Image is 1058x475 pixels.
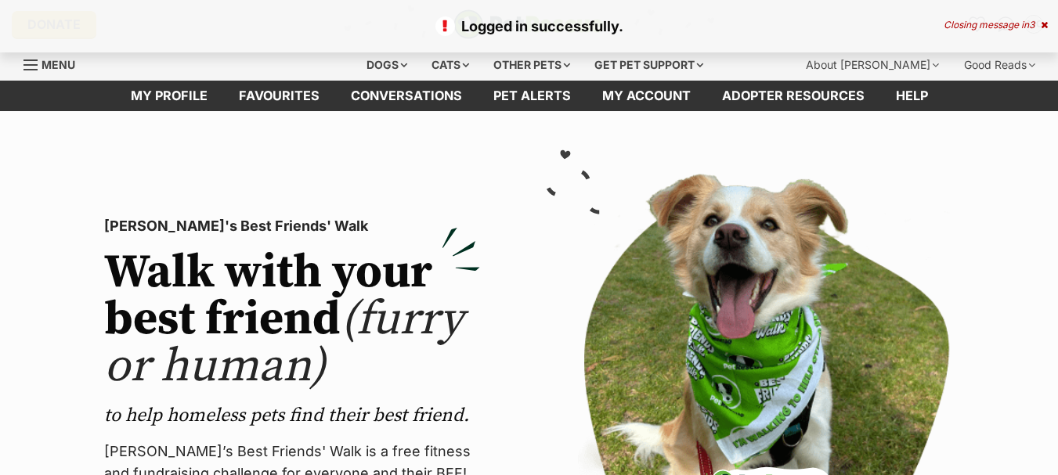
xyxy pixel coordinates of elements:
[482,49,581,81] div: Other pets
[356,49,418,81] div: Dogs
[104,250,480,390] h2: Walk with your best friend
[478,81,587,111] a: Pet alerts
[104,403,480,428] p: to help homeless pets find their best friend.
[706,81,880,111] a: Adopter resources
[223,81,335,111] a: Favourites
[115,81,223,111] a: My profile
[587,81,706,111] a: My account
[421,49,480,81] div: Cats
[335,81,478,111] a: conversations
[23,49,86,77] a: Menu
[953,49,1046,81] div: Good Reads
[795,49,950,81] div: About [PERSON_NAME]
[104,215,480,237] p: [PERSON_NAME]'s Best Friends' Walk
[104,290,464,396] span: (furry or human)
[583,49,714,81] div: Get pet support
[880,81,944,111] a: Help
[42,58,75,71] span: Menu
